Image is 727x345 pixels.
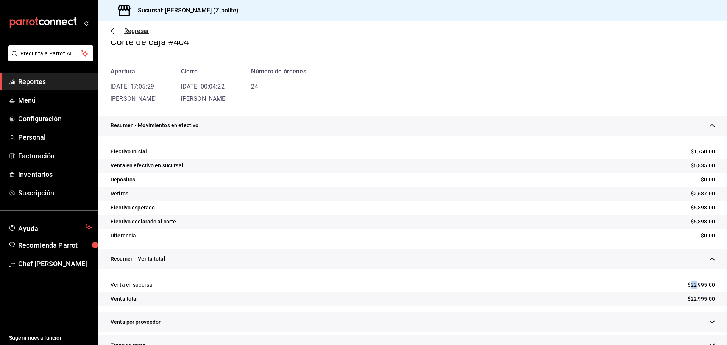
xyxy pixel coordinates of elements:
[691,148,715,156] span: $1,750.00
[18,76,92,87] span: Reportes
[111,295,138,303] div: Venta total
[18,188,92,198] span: Suscripción
[8,45,93,61] button: Pregunta a Parrot AI
[701,176,715,184] span: $0.00
[111,162,183,170] div: Venta en efectivo en sucursal
[111,27,149,34] button: Regresar
[181,67,227,76] div: Cierre
[111,176,135,184] div: Depósitos
[251,82,306,91] div: 24
[688,281,715,289] span: $22,995.00
[691,190,715,198] span: $2,687.00
[124,27,149,34] span: Regresar
[18,114,92,124] span: Configuración
[5,55,93,63] a: Pregunta a Parrot AI
[132,6,239,15] h3: Sucursal: [PERSON_NAME] (Zipolite)
[251,67,306,76] div: Número de órdenes
[18,132,92,142] span: Personal
[83,20,89,26] button: open_drawer_menu
[9,334,92,342] span: Sugerir nueva función
[111,190,128,198] div: Retiros
[18,259,92,269] span: Chef [PERSON_NAME]
[18,151,92,161] span: Facturación
[111,232,136,240] div: Diferencia
[181,83,225,90] time: [DATE] 00:04:22
[111,218,176,226] div: Efectivo declarado al corte
[111,255,165,263] span: Resumen - Venta total
[691,218,715,226] span: $5,898.00
[111,281,153,289] div: Venta en sucursal
[111,95,157,102] span: [PERSON_NAME]
[18,240,92,250] span: Recomienda Parrot
[20,50,81,58] span: Pregunta a Parrot AI
[111,148,147,156] div: Efectivo Inicial
[691,162,715,170] span: $6,835.00
[111,67,157,76] div: Apertura
[701,232,715,240] span: $0.00
[18,95,92,105] span: Menú
[18,223,82,232] span: Ayuda
[691,204,715,212] span: $5,898.00
[181,95,227,102] span: [PERSON_NAME]
[111,83,154,90] time: [DATE] 17:05:29
[18,169,92,180] span: Inventarios
[111,122,198,130] span: Resumen - Movimientos en efectivo
[111,318,161,326] span: Venta por proveedor
[688,295,715,303] span: $22,995.00
[111,35,715,49] div: Corte de caja #404
[111,204,155,212] div: Efectivo esperado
